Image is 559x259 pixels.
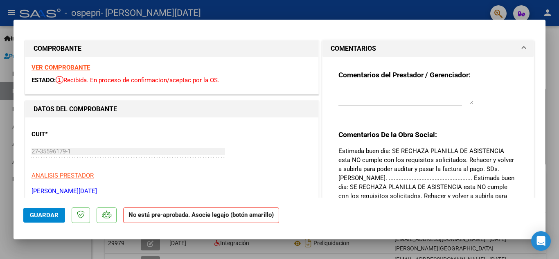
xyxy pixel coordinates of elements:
[322,41,534,57] mat-expansion-panel-header: COMENTARIOS
[531,231,551,251] div: Open Intercom Messenger
[32,130,116,139] p: CUIT
[338,71,471,79] strong: Comentarios del Prestador / Gerenciador:
[30,212,59,219] span: Guardar
[331,44,376,54] h1: COMENTARIOS
[32,64,90,71] a: VER COMPROBANTE
[32,172,94,179] span: ANALISIS PRESTADOR
[32,187,312,196] p: [PERSON_NAME][DATE]
[56,77,219,84] span: Recibida. En proceso de confirmacion/aceptac por la OS.
[34,45,81,52] strong: COMPROBANTE
[338,131,437,139] strong: Comentarios De la Obra Social:
[338,146,518,218] p: Estimada buen dìa: SE RECHAZA PLANILLA DE ASISTENCIA esta NO cumple con los requisitos solicitado...
[34,105,117,113] strong: DATOS DEL COMPROBANTE
[123,207,279,223] strong: No está pre-aprobada. Asocie legajo (botón amarillo)
[322,57,534,256] div: COMENTARIOS
[23,208,65,223] button: Guardar
[32,77,56,84] span: ESTADO:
